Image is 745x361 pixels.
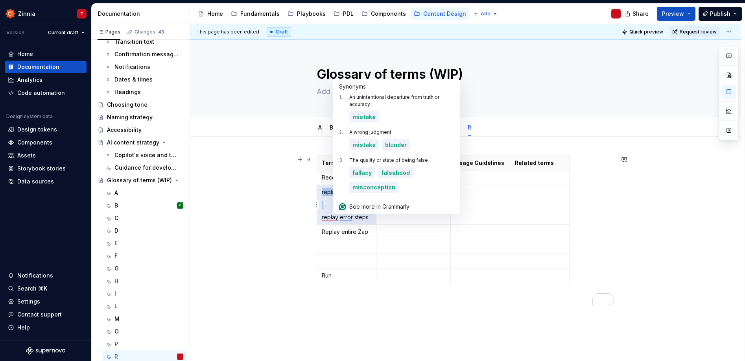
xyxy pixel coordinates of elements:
[102,86,186,98] a: Headings
[710,10,730,18] span: Publish
[471,8,500,19] button: Add
[322,174,371,181] p: Reconnect
[18,10,35,18] div: Zinnia
[680,29,717,35] span: Request review
[114,227,118,235] div: D
[5,295,87,308] a: Settings
[633,10,649,18] span: Share
[17,76,42,84] div: Analytics
[318,124,322,131] a: A
[330,7,357,20] a: PDL
[102,262,186,275] a: G
[621,7,654,21] button: Share
[114,328,119,335] div: O
[455,159,505,167] p: Usage Guidelines
[196,29,260,35] span: This page has been edited.
[102,212,186,224] a: C
[114,76,153,83] div: Dates & times
[343,10,354,18] div: PDL
[2,5,90,22] button: ZinniaT
[326,119,336,135] div: B
[48,30,78,36] span: Current draft
[107,113,153,121] div: Naming strategy
[94,111,186,124] a: Naming strategy
[114,202,118,209] div: B
[17,152,36,159] div: Assets
[17,178,54,185] div: Data sources
[114,252,118,260] div: F
[6,9,15,19] img: 45b30344-6175-44f5-928b-e1fa7fb9357c.png
[322,188,371,196] p: replay
[102,199,186,212] a: BC
[17,298,40,305] div: Settings
[317,156,614,305] div: To enrich screen reader interactions, please activate Accessibility in Grammarly extension settings
[5,321,87,334] button: Help
[195,7,226,20] a: Home
[157,29,165,35] span: 43
[102,313,186,325] a: M
[114,353,118,361] div: R
[114,302,118,310] div: L
[315,119,325,135] div: A
[94,136,186,149] a: AI content strategy
[17,89,65,97] div: Code automation
[6,113,53,120] div: Design system data
[322,159,371,167] p: Term
[5,61,87,73] a: Documentation
[114,164,179,172] div: Guidance for developers
[17,311,62,318] div: Contact support
[98,10,186,18] div: Documentation
[102,237,186,250] a: E
[423,10,466,18] div: Content Design
[80,11,83,17] div: T
[102,161,186,174] a: Guidance for developers
[371,10,406,18] div: Components
[114,239,118,247] div: E
[102,250,186,262] a: F
[114,88,141,96] div: Headings
[114,277,118,285] div: H
[114,189,118,197] div: A
[699,7,742,21] button: Publish
[662,10,684,18] span: Preview
[670,26,720,37] button: Request review
[17,50,33,58] div: Home
[267,27,291,37] div: Draft
[5,162,87,175] a: Storybook stories
[107,139,159,146] div: AI content strategy
[322,228,371,236] p: Replay entire Zap
[5,149,87,162] a: Assets
[17,272,53,280] div: Notifications
[179,202,181,209] div: C
[17,324,30,331] div: Help
[102,325,186,338] a: O
[5,269,87,282] button: Notifications
[114,63,150,71] div: Notifications
[515,159,564,167] p: Related terms
[107,126,142,134] div: Accessibility
[629,29,663,35] span: Quick preview
[468,124,471,131] a: R
[17,285,47,293] div: Search ⌘K
[284,7,329,20] a: Playbooks
[26,347,65,355] svg: Supernova Logo
[44,27,88,38] button: Current draft
[107,101,148,109] div: Choosing tone
[114,214,118,222] div: C
[207,10,223,18] div: Home
[5,308,87,321] button: Contact support
[114,340,118,348] div: P
[17,165,66,172] div: Storybook stories
[102,224,186,237] a: D
[94,98,186,111] a: Choosing tone
[114,50,179,58] div: Confirmation messages
[114,38,154,46] div: Transition text
[5,282,87,295] button: Search ⌘K
[297,10,326,18] div: Playbooks
[94,174,186,187] a: Glossary of terms (WIP)
[315,65,612,84] textarea: Glossary of terms (WIP)
[102,73,186,86] a: Dates & times
[102,275,186,287] a: H
[322,272,371,280] p: Run
[330,124,333,131] a: B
